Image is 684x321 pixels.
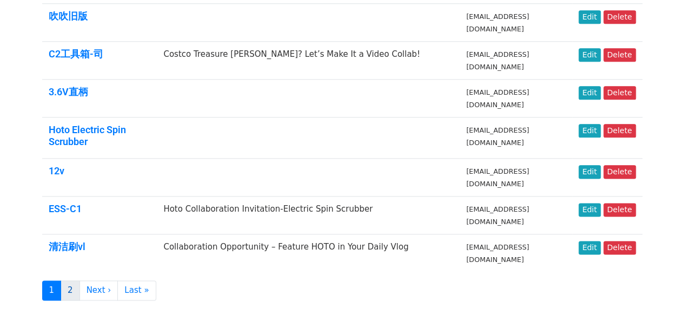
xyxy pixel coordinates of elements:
small: [EMAIL_ADDRESS][DOMAIN_NAME] [466,126,529,147]
a: 清洁刷vl [49,241,85,252]
a: ESS-C1 [49,203,82,214]
a: Edit [579,124,601,137]
a: Hoto Electric Spin Scrubber [49,124,126,147]
a: Delete [603,165,636,179]
a: Edit [579,86,601,100]
a: C2工具箱-司 [49,48,103,60]
small: [EMAIL_ADDRESS][DOMAIN_NAME] [466,243,529,264]
small: [EMAIL_ADDRESS][DOMAIN_NAME] [466,12,529,33]
a: 1 [42,280,62,300]
a: Edit [579,48,601,62]
a: 12v [49,165,64,176]
a: Next › [79,280,118,300]
a: Delete [603,124,636,137]
a: Edit [579,241,601,254]
td: Collaboration Opportunity – Feature HOTO in Your Daily Vlog [157,234,460,272]
small: [EMAIL_ADDRESS][DOMAIN_NAME] [466,205,529,226]
a: Edit [579,203,601,217]
a: Delete [603,86,636,100]
td: Hoto Collaboration Invitation-Electric Spin Scrubber [157,196,460,234]
a: 3.6V直柄 [49,86,88,97]
small: [EMAIL_ADDRESS][DOMAIN_NAME] [466,50,529,71]
a: 吹吹旧版 [49,10,88,22]
a: Edit [579,10,601,24]
small: [EMAIL_ADDRESS][DOMAIN_NAME] [466,88,529,109]
a: Delete [603,241,636,254]
small: [EMAIL_ADDRESS][DOMAIN_NAME] [466,167,529,188]
a: Delete [603,203,636,217]
a: Last » [117,280,156,300]
a: Edit [579,165,601,179]
td: Costco Treasure [PERSON_NAME]? Let’s Make It a Video Collab! [157,42,460,80]
a: Delete [603,10,636,24]
a: Delete [603,48,636,62]
a: 2 [61,280,80,300]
